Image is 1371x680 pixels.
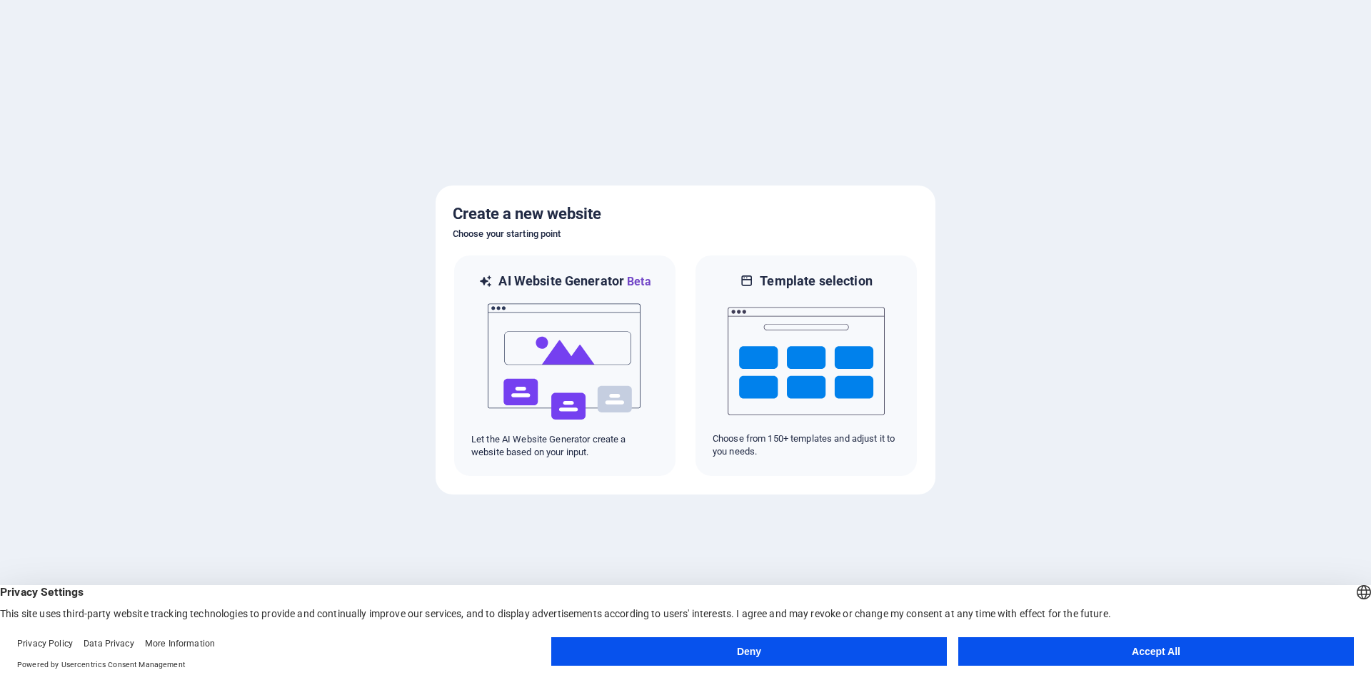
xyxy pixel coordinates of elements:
[453,254,677,477] div: AI Website GeneratorBetaaiLet the AI Website Generator create a website based on your input.
[453,225,918,243] h6: Choose your starting point
[694,254,918,477] div: Template selectionChoose from 150+ templates and adjust it to you needs.
[471,433,658,459] p: Let the AI Website Generator create a website based on your input.
[624,275,651,288] span: Beta
[498,273,651,290] h6: AI Website Generator
[760,273,872,290] h6: Template selection
[486,290,643,433] img: ai
[453,203,918,225] h5: Create a new website
[713,432,900,458] p: Choose from 150+ templates and adjust it to you needs.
